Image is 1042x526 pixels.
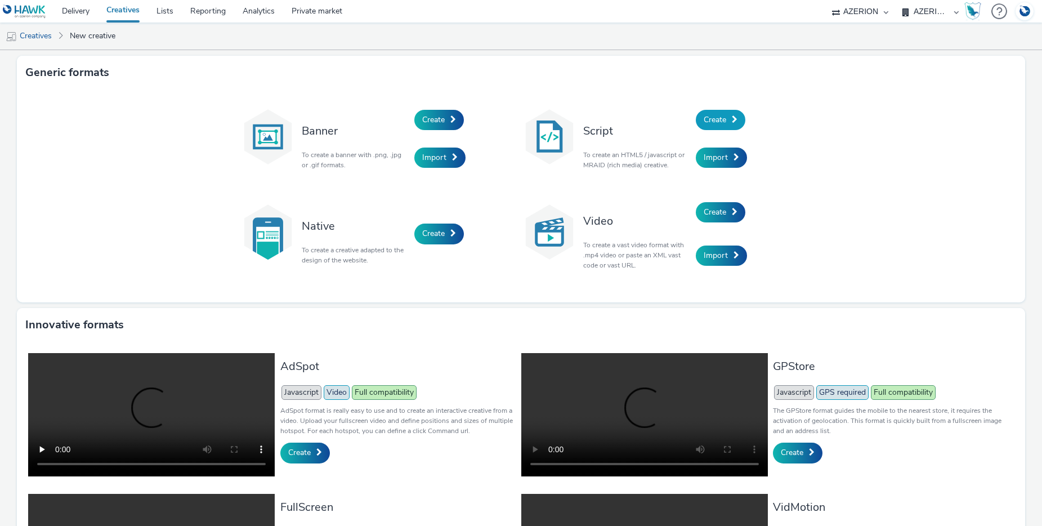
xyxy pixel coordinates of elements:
img: native.svg [240,204,296,260]
a: New creative [64,23,121,50]
p: To create a vast video format with .mp4 video or paste an XML vast code or vast URL. [583,240,690,270]
h3: VidMotion [773,500,1008,515]
span: Create [781,447,803,458]
a: Import [696,246,747,266]
img: Account DE [1016,2,1033,21]
span: Create [288,447,311,458]
p: To create an HTML5 / javascript or MRAID (rich media) creative. [583,150,690,170]
span: Javascript [774,385,814,400]
h3: Script [583,123,690,139]
h3: Native [302,219,409,234]
a: Import [696,148,747,168]
h3: GPStore [773,359,1008,374]
span: Import [704,250,728,261]
span: Create [422,114,445,125]
span: Javascript [281,385,321,400]
a: Import [414,148,466,168]
span: Full compatibility [352,385,417,400]
img: mobile [6,31,17,42]
img: undefined Logo [3,5,46,19]
span: Full compatibility [871,385,936,400]
a: Create [696,202,745,222]
h3: Generic formats [25,64,109,81]
a: Create [696,110,745,130]
p: To create a creative adapted to the design of the website. [302,245,409,265]
h3: FullScreen [280,500,516,515]
p: AdSpot format is really easy to use and to create an interactive creative from a video. Upload yo... [280,405,516,436]
h3: AdSpot [280,359,516,374]
p: The GPStore format guides the mobile to the nearest store, it requires the activation of geolocat... [773,405,1008,436]
span: Create [422,228,445,239]
span: Import [704,152,728,163]
a: Create [280,443,330,463]
h3: Banner [302,123,409,139]
img: Hawk Academy [964,2,981,20]
a: Hawk Academy [964,2,986,20]
a: Create [414,110,464,130]
h3: Video [583,213,690,229]
img: code.svg [521,109,578,165]
img: video.svg [521,204,578,260]
span: Create [704,207,726,217]
span: Import [422,152,446,163]
h3: Innovative formats [25,317,124,333]
span: GPS required [816,385,869,400]
span: Video [324,385,350,400]
a: Create [414,224,464,244]
span: Create [704,114,726,125]
a: Create [773,443,822,463]
p: To create a banner with .png, .jpg or .gif formats. [302,150,409,170]
img: banner.svg [240,109,296,165]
